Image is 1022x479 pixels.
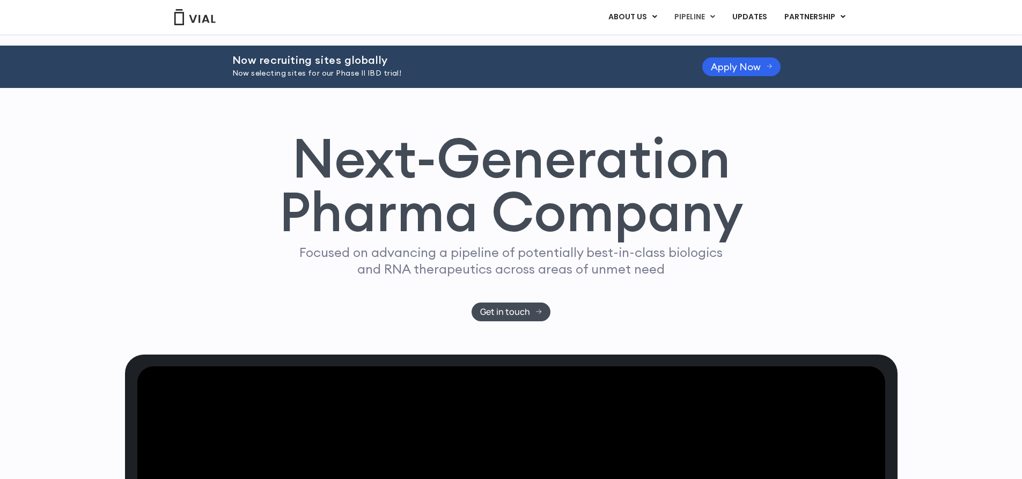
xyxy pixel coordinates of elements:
[702,57,781,76] a: Apply Now
[295,244,727,277] p: Focused on advancing a pipeline of potentially best-in-class biologics and RNA therapeutics acros...
[600,8,665,26] a: ABOUT USMenu Toggle
[666,8,723,26] a: PIPELINEMenu Toggle
[173,9,216,25] img: Vial Logo
[232,54,675,66] h2: Now recruiting sites globally
[724,8,775,26] a: UPDATES
[472,303,550,321] a: Get in touch
[279,131,744,239] h1: Next-Generation Pharma Company
[480,308,530,316] span: Get in touch
[711,63,761,71] span: Apply Now
[776,8,854,26] a: PARTNERSHIPMenu Toggle
[232,68,675,79] p: Now selecting sites for our Phase II IBD trial!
